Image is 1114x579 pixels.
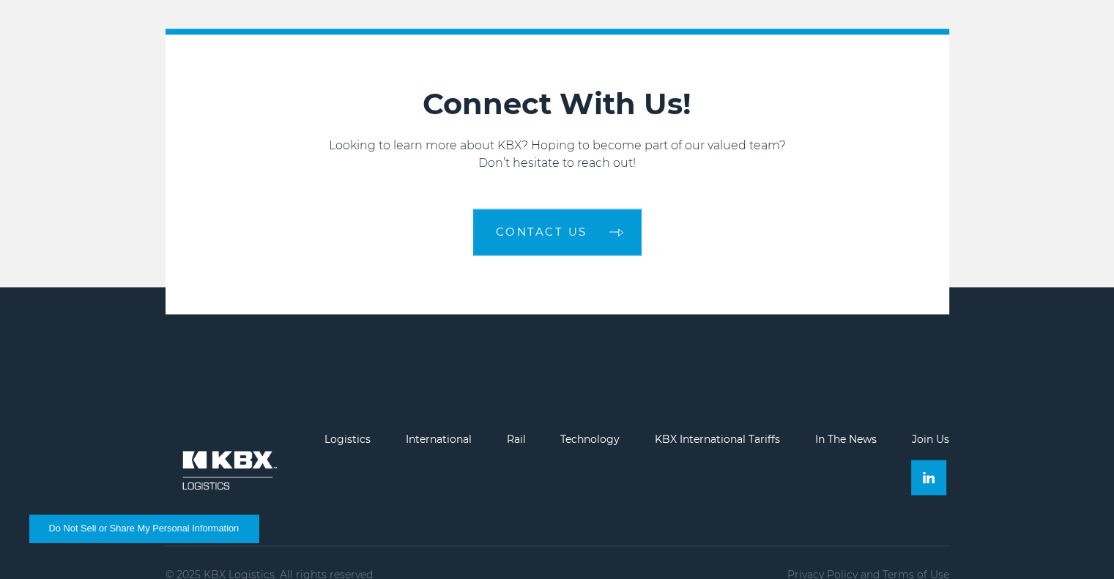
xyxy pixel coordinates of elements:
[324,433,371,446] a: Logistics
[923,471,935,483] img: Linkedin
[406,433,472,446] a: International
[166,86,949,122] h2: Connect With Us!
[496,226,587,237] span: Contact us
[29,515,259,542] button: Do Not Sell or Share My Personal Information
[166,433,290,507] img: kbx logo
[166,137,949,172] p: Looking to learn more about KBX? Hoping to become part of our valued team? Don’t hesitate to reac...
[560,433,620,446] a: Technology
[911,433,948,446] a: Join Us
[655,433,780,446] a: KBX International Tariffs
[473,209,642,255] a: Contact us arrow arrow
[507,433,526,446] a: Rail
[815,433,877,446] a: In The News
